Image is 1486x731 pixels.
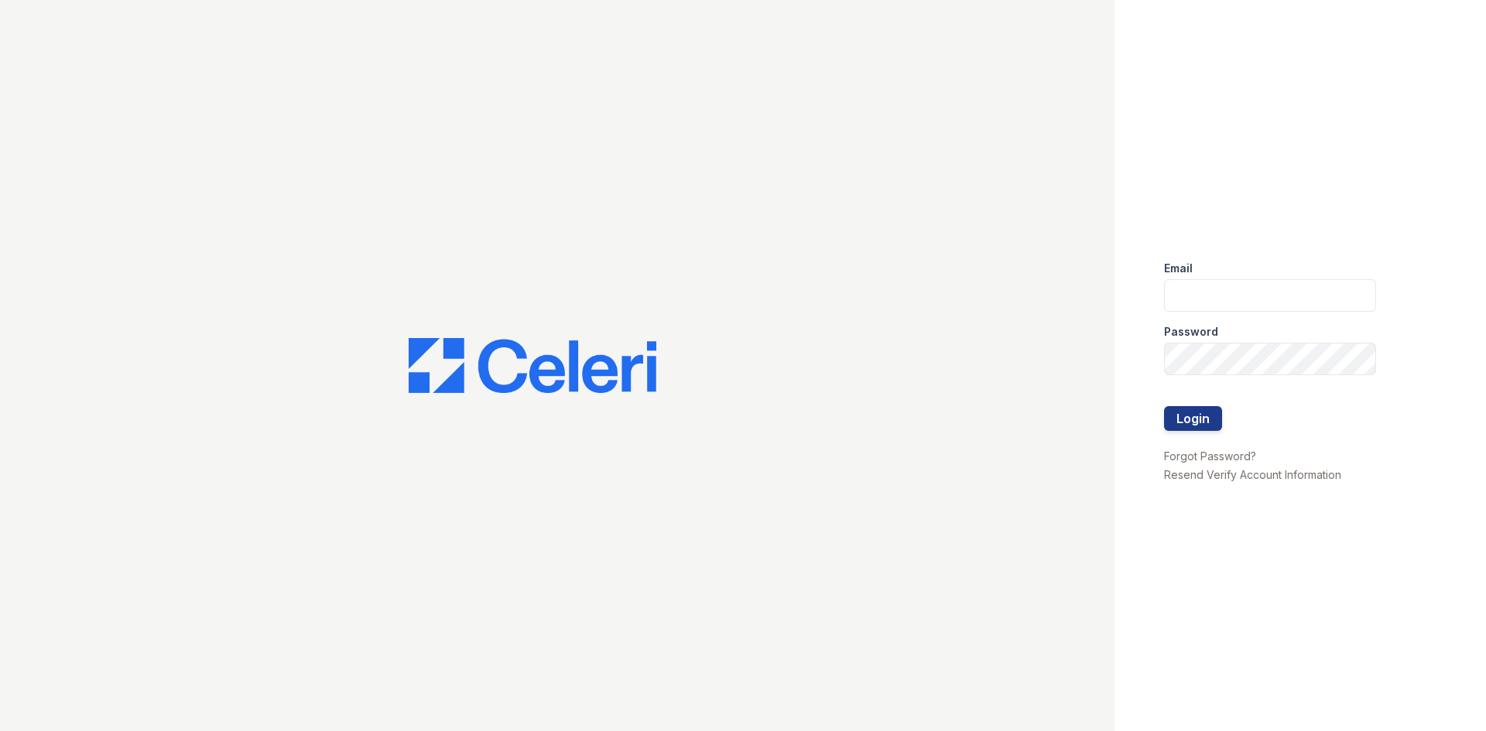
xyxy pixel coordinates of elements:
[1164,468,1341,481] a: Resend Verify Account Information
[1164,324,1218,340] label: Password
[1164,261,1193,276] label: Email
[409,338,656,394] img: CE_Logo_Blue-a8612792a0a2168367f1c8372b55b34899dd931a85d93a1a3d3e32e68fde9ad4.png
[1164,449,1256,463] a: Forgot Password?
[1164,406,1222,431] button: Login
